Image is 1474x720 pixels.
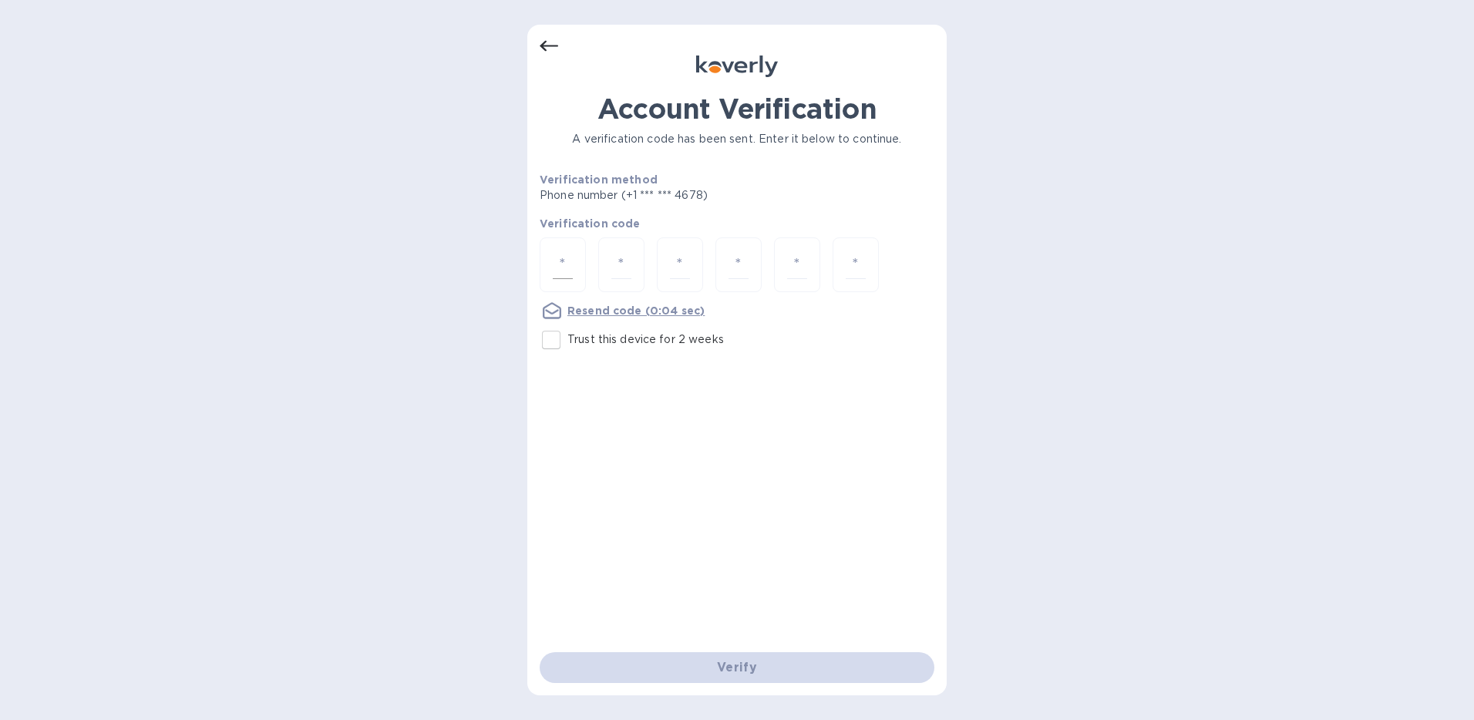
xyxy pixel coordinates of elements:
[540,216,934,231] p: Verification code
[540,131,934,147] p: A verification code has been sent. Enter it below to continue.
[567,331,724,348] p: Trust this device for 2 weeks
[540,93,934,125] h1: Account Verification
[540,173,658,186] b: Verification method
[567,304,705,317] u: Resend code (0:04 sec)
[540,187,826,204] p: Phone number (+1 *** *** 4678)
